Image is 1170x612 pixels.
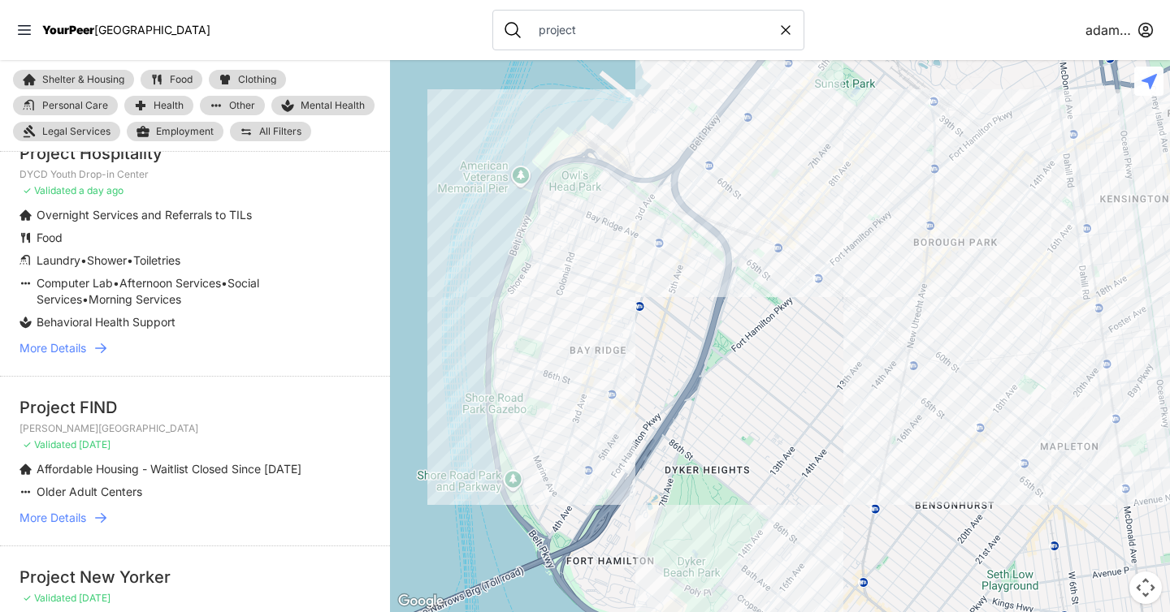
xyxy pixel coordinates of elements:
a: Mental Health [271,96,375,115]
span: Shower [87,253,127,267]
p: [PERSON_NAME][GEOGRAPHIC_DATA] [19,422,370,435]
span: Health [154,101,184,110]
a: Food [141,70,202,89]
span: • [127,253,133,267]
span: ✓ Validated [23,438,76,450]
span: • [113,276,119,290]
a: YourPeer[GEOGRAPHIC_DATA] [42,25,210,35]
span: Other [229,101,255,110]
span: YourPeer [42,23,94,37]
div: Project Hospitality [19,142,370,165]
span: • [80,253,87,267]
button: Map camera controls [1129,571,1162,604]
a: Employment [127,122,223,141]
span: Shelter & Housing [42,75,124,84]
a: More Details [19,510,370,526]
span: Clothing [238,75,276,84]
span: Employment [156,125,214,138]
span: ✓ Validated [23,592,76,604]
span: a day ago [79,184,123,196]
a: Clothing [209,70,286,89]
span: Older Adult Centers [37,485,142,498]
a: Other [200,96,265,115]
span: Food [170,75,193,84]
span: Behavioral Health Support [37,315,175,329]
span: Toiletries [133,253,180,267]
a: Personal Care [13,96,118,115]
div: Project FIND [19,396,370,419]
span: [DATE] [79,592,110,604]
span: • [221,276,227,290]
input: Search [529,22,778,38]
span: adamabard [1085,20,1131,40]
a: More Details [19,340,370,356]
span: Legal Services [42,125,110,138]
img: Google [394,591,448,612]
span: • [82,292,89,306]
a: Legal Services [13,122,120,141]
a: Shelter & Housing [13,70,134,89]
span: Affordable Housing - Waitlist Closed Since [DATE] [37,462,301,476]
span: Computer Lab [37,276,113,290]
span: All Filters [259,127,301,136]
span: More Details [19,510,86,526]
span: Laundry [37,253,80,267]
div: Project New Yorker [19,566,370,588]
span: Personal Care [42,101,108,110]
a: All Filters [230,122,311,141]
span: Afternoon Services [119,276,221,290]
span: Mental Health [301,99,365,112]
a: Health [124,96,193,115]
p: DYCD Youth Drop-in Center [19,168,370,181]
button: adamabard [1085,20,1154,40]
span: [DATE] [79,438,110,450]
span: More Details [19,340,86,356]
span: Overnight Services and Referrals to TILs [37,208,252,222]
span: Food [37,231,63,244]
a: Open this area in Google Maps (opens a new window) [394,591,448,612]
span: [GEOGRAPHIC_DATA] [94,23,210,37]
span: ✓ Validated [23,184,76,196]
span: Morning Services [89,292,181,306]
